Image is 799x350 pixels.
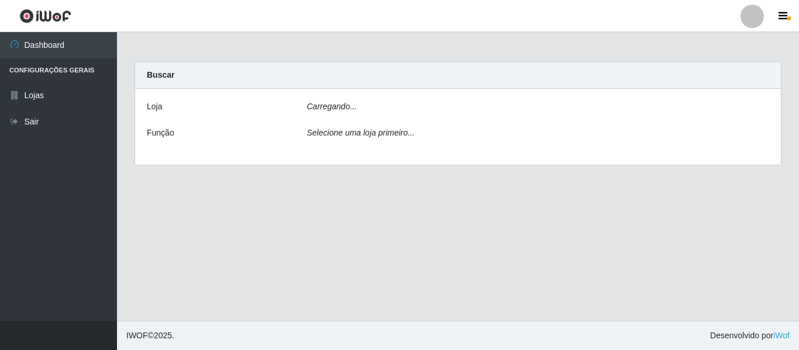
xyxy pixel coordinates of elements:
[773,331,790,340] a: iWof
[147,127,174,139] label: Função
[147,70,174,79] strong: Buscar
[307,128,415,137] i: Selecione uma loja primeiro...
[710,330,790,342] span: Desenvolvido por
[307,102,357,111] i: Carregando...
[147,101,162,113] label: Loja
[126,331,148,340] span: IWOF
[126,330,174,342] span: © 2025 .
[19,9,71,23] img: CoreUI Logo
